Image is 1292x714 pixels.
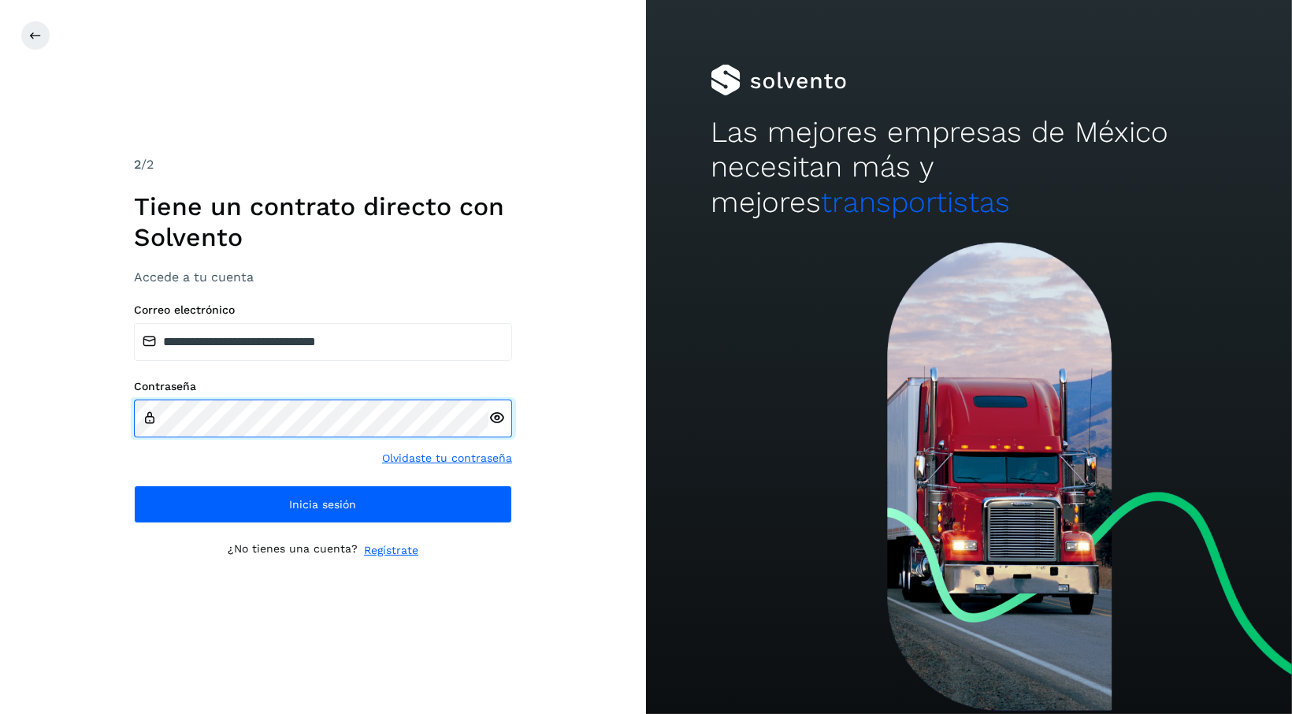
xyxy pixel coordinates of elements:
span: 2 [134,157,141,172]
h3: Accede a tu cuenta [134,270,512,284]
p: ¿No tienes una cuenta? [228,542,358,559]
label: Contraseña [134,380,512,393]
span: transportistas [821,185,1010,219]
div: /2 [134,155,512,174]
button: Inicia sesión [134,485,512,523]
h1: Tiene un contrato directo con Solvento [134,192,512,252]
label: Correo electrónico [134,303,512,317]
h2: Las mejores empresas de México necesitan más y mejores [711,115,1227,220]
a: Olvidaste tu contraseña [382,450,512,467]
a: Regístrate [364,542,418,559]
span: Inicia sesión [290,499,357,510]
